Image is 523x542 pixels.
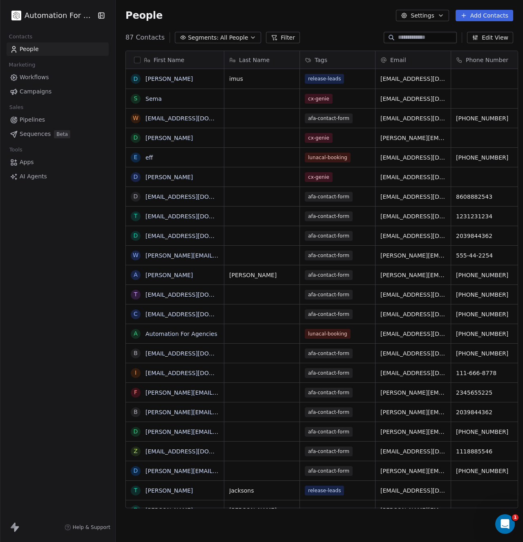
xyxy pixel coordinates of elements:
[305,329,351,339] span: lunacal-booking
[380,271,446,279] span: [PERSON_NAME][EMAIL_ADDRESS][PERSON_NAME][DOMAIN_NAME]
[134,349,138,358] div: b
[145,487,193,494] a: [PERSON_NAME]
[134,388,137,397] div: f
[305,113,353,123] span: afa-contact-form
[380,506,446,514] span: [PERSON_NAME][EMAIL_ADDRESS][DOMAIN_NAME]
[456,428,521,436] span: [PHONE_NUMBER]
[7,170,109,183] a: AI Agents
[145,370,246,376] a: [EMAIL_ADDRESS][DOMAIN_NAME]
[380,95,446,103] span: [EMAIL_ADDRESS][DOMAIN_NAME]
[134,408,138,416] div: b
[456,310,521,318] span: [PHONE_NUMBER]
[315,56,327,64] span: Tags
[25,10,95,21] span: Automation For Agencies
[125,9,163,22] span: People
[305,211,353,221] span: afa-contact-form
[134,310,138,318] div: c
[305,466,353,476] span: afa-contact-form
[134,486,138,495] div: T
[145,350,246,357] a: [EMAIL_ADDRESS][DOMAIN_NAME]
[134,173,138,181] div: D
[134,231,138,240] div: d
[380,389,446,397] span: [PERSON_NAME][EMAIL_ADDRESS][PERSON_NAME][DOMAIN_NAME]
[380,75,446,83] span: [EMAIL_ADDRESS][DOMAIN_NAME]
[380,349,446,358] span: [EMAIL_ADDRESS][DOMAIN_NAME]
[380,134,446,142] span: [PERSON_NAME][EMAIL_ADDRESS][PERSON_NAME][DOMAIN_NAME]
[380,291,446,299] span: [EMAIL_ADDRESS][DOMAIN_NAME]
[145,429,340,435] a: [PERSON_NAME][EMAIL_ADDRESS][PERSON_NAME][DOMAIN_NAME]
[134,192,138,201] div: d
[11,11,21,20] img: black.png
[380,428,446,436] span: [PERSON_NAME][EMAIL_ADDRESS][PERSON_NAME][DOMAIN_NAME]
[7,42,109,56] a: People
[134,329,138,338] div: A
[134,153,138,162] div: e
[145,291,246,298] a: [EMAIL_ADDRESS][DOMAIN_NAME]
[305,486,344,495] span: release-leads
[456,389,521,397] span: 2345655225
[456,193,521,201] span: 8608882543
[305,407,353,417] span: afa-contact-form
[145,76,193,82] a: [PERSON_NAME]
[380,232,446,240] span: [EMAIL_ADDRESS][DOMAIN_NAME]
[20,116,45,124] span: Pipelines
[380,467,446,475] span: [PERSON_NAME][EMAIL_ADDRESS][DOMAIN_NAME]
[145,213,246,220] a: [EMAIL_ADDRESS][DOMAIN_NAME]
[6,144,26,156] span: Tools
[390,56,406,64] span: Email
[188,33,219,42] span: Segments:
[305,309,353,319] span: afa-contact-form
[10,9,91,22] button: Automation For Agencies
[380,447,446,455] span: [EMAIL_ADDRESS][DOMAIN_NAME]
[305,94,333,104] span: cx-genie
[134,75,138,83] div: d
[134,466,138,475] div: d
[20,130,51,138] span: Sequences
[7,113,109,127] a: Pipelines
[7,155,109,169] a: Apps
[229,506,295,514] span: [PERSON_NAME]
[266,32,300,43] button: Filter
[229,486,295,495] span: Jacksons
[495,514,515,534] iframe: Intercom live chat
[7,127,109,141] a: SequencesBeta
[20,45,39,53] span: People
[134,447,138,455] div: z
[456,212,521,220] span: 1231231234
[380,486,446,495] span: [EMAIL_ADDRESS][DOMAIN_NAME]
[73,524,110,531] span: Help & Support
[145,389,340,396] a: [PERSON_NAME][EMAIL_ADDRESS][PERSON_NAME][DOMAIN_NAME]
[380,310,446,318] span: [EMAIL_ADDRESS][DOMAIN_NAME]
[380,114,446,122] span: [EMAIL_ADDRESS][DOMAIN_NAME]
[134,133,138,142] div: D
[134,506,138,514] div: r
[145,154,153,161] a: eff
[305,427,353,437] span: afa-contact-form
[145,468,293,474] a: [PERSON_NAME][EMAIL_ADDRESS][DOMAIN_NAME]
[380,193,446,201] span: [EMAIL_ADDRESS][DOMAIN_NAME]
[7,85,109,98] a: Campaigns
[380,369,446,377] span: [EMAIL_ADDRESS][DOMAIN_NAME]
[134,212,138,220] div: t
[305,349,353,358] span: afa-contact-form
[145,507,193,513] a: [PERSON_NAME]
[456,330,521,338] span: [PHONE_NUMBER]
[145,96,162,102] a: Sema
[456,291,521,299] span: [PHONE_NUMBER]
[134,271,138,279] div: A
[375,51,451,69] div: Email
[305,368,353,378] span: afa-contact-form
[145,252,293,259] a: [PERSON_NAME][EMAIL_ADDRESS][DOMAIN_NAME]
[6,101,27,113] span: Sales
[305,251,353,260] span: afa-contact-form
[125,33,165,42] span: 87 Contacts
[145,272,193,278] a: [PERSON_NAME]
[456,349,521,358] span: [PHONE_NUMBER]
[305,74,344,84] span: release-leads
[305,446,353,456] span: afa-contact-form
[466,56,508,64] span: Phone Number
[305,172,333,182] span: cx-genie
[305,388,353,398] span: afa-contact-form
[229,75,295,83] span: imus
[380,330,446,338] span: [EMAIL_ADDRESS][DOMAIN_NAME]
